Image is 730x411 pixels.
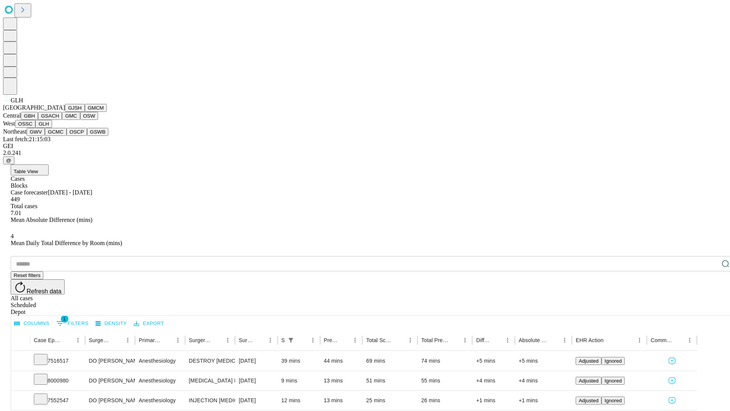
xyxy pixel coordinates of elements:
div: 2.0.241 [3,150,727,156]
button: Menu [350,335,360,346]
button: OSSC [15,120,36,128]
button: Sort [604,335,615,346]
button: Sort [254,335,265,346]
div: Predicted In Room Duration [324,337,339,343]
button: Menu [73,335,83,346]
button: Menu [308,335,318,346]
button: Adjusted [576,397,601,405]
div: EHR Action [576,337,603,343]
button: Refresh data [11,279,65,295]
button: Menu [460,335,470,346]
div: DO [PERSON_NAME] [PERSON_NAME] [89,351,131,371]
span: @ [6,158,11,163]
div: 55 mins [421,371,469,390]
span: Refresh data [27,288,62,295]
button: Sort [394,335,405,346]
button: GLH [35,120,52,128]
button: Menu [222,335,233,346]
button: Sort [112,335,122,346]
button: GMC [62,112,80,120]
div: Surgery Date [239,337,254,343]
div: DESTROY [MEDICAL_DATA] SACRAL NERVE IMAGING SINGLE [189,351,231,371]
div: Difference [476,337,491,343]
button: Reset filters [11,271,43,279]
div: Surgeon Name [89,337,111,343]
div: 26 mins [421,391,469,410]
button: Sort [492,335,502,346]
span: Mean Absolute Difference (mins) [11,217,92,223]
div: 74 mins [421,351,469,371]
span: 1 [61,315,68,323]
button: Expand [15,374,26,388]
button: GMCM [85,104,107,112]
button: GJSH [65,104,85,112]
div: Total Scheduled Duration [366,337,394,343]
span: West [3,120,15,127]
button: Menu [173,335,183,346]
button: GCMC [45,128,67,136]
button: Expand [15,355,26,368]
div: Absolute Difference [519,337,548,343]
button: Menu [634,335,645,346]
button: Sort [297,335,308,346]
div: Anesthesiology [139,371,181,390]
div: Case Epic Id [34,337,61,343]
span: Reset filters [14,272,40,278]
div: +1 mins [476,391,511,410]
span: [DATE] - [DATE] [48,189,92,196]
button: Table View [11,164,49,175]
div: GEI [3,143,727,150]
div: Scheduled In Room Duration [281,337,285,343]
div: 13 mins [324,371,359,390]
div: Surgery Name [189,337,211,343]
button: Sort [162,335,173,346]
button: Sort [62,335,73,346]
div: 7516517 [34,351,81,371]
div: 12 mins [281,391,316,410]
button: @ [3,156,14,164]
span: GLH [11,97,23,104]
button: Sort [212,335,222,346]
button: Adjusted [576,377,601,385]
span: Central [3,112,21,119]
span: 4 [11,233,14,239]
span: Ignored [605,398,622,403]
button: Adjusted [576,357,601,365]
div: [DATE] [239,371,274,390]
span: [GEOGRAPHIC_DATA] [3,104,65,111]
button: Ignored [601,357,625,365]
div: +5 mins [519,351,568,371]
button: GSACH [38,112,62,120]
button: OSCP [67,128,87,136]
button: Ignored [601,397,625,405]
span: Case forecaster [11,189,48,196]
div: INJECTION [MEDICAL_DATA] [189,391,231,410]
button: Ignored [601,377,625,385]
div: 69 mins [366,351,414,371]
div: 51 mins [366,371,414,390]
span: Mean Daily Total Difference by Room (mins) [11,240,122,246]
div: +5 mins [476,351,511,371]
div: DO [PERSON_NAME] [PERSON_NAME] [89,391,131,410]
div: [MEDICAL_DATA] INTERMEDIATE [GEOGRAPHIC_DATA] [189,371,231,390]
div: 8000980 [34,371,81,390]
button: Sort [549,335,559,346]
button: Menu [122,335,133,346]
button: Expand [15,394,26,408]
button: Select columns [13,318,51,330]
div: +4 mins [519,371,568,390]
div: [DATE] [239,351,274,371]
button: Export [132,318,166,330]
span: Ignored [605,358,622,364]
div: Comments [651,337,673,343]
div: Anesthesiology [139,351,181,371]
button: Menu [502,335,513,346]
div: 13 mins [324,391,359,410]
button: Show filters [54,317,90,330]
div: +4 mins [476,371,511,390]
div: 25 mins [366,391,414,410]
span: 449 [11,196,20,202]
button: GBH [21,112,38,120]
button: GSWB [87,128,109,136]
div: 44 mins [324,351,359,371]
